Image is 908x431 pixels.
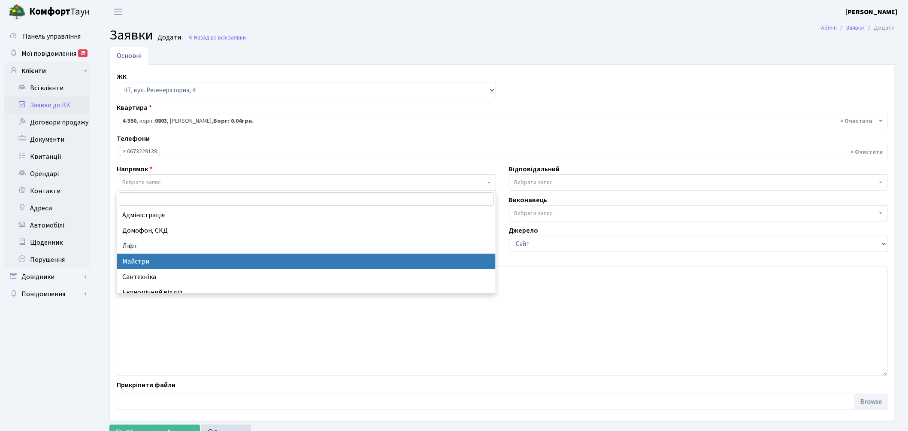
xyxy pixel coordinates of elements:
label: Прикріпити файли [117,380,176,390]
label: Джерело [509,225,539,236]
a: Admin [821,23,837,32]
li: Адміністрація [117,207,496,223]
small: Додати . [156,33,184,42]
a: Всі клієнти [4,79,90,97]
li: Майстри [117,254,496,269]
a: Порушення [4,251,90,268]
li: Сантехніка [117,269,496,285]
label: Квартира [117,103,152,113]
a: Панель управління [4,28,90,45]
a: Автомобілі [4,217,90,234]
a: Договори продажу [4,114,90,131]
label: Телефони [117,134,150,144]
label: Напрямок [117,164,152,174]
span: Заявки [227,33,246,42]
span: <b>4-350</b>, корп.: <b>0803</b>, Феркалюк Тетяна Андріївна, <b>Борг: 0.04грн.</b> [117,113,888,129]
b: 0803 [155,117,167,125]
b: Борг: 0.04грн. [213,117,254,125]
li: Ліфт [117,238,496,254]
a: Квитанції [4,148,90,165]
li: Додати [865,23,895,33]
span: Мої повідомлення [21,49,76,58]
label: ЖК [117,72,127,82]
a: Основні [109,47,149,65]
span: Заявки [109,25,153,45]
b: Комфорт [29,5,70,18]
a: Заявки [846,23,865,32]
a: Документи [4,131,90,148]
span: Видалити всі елементи [851,148,883,156]
li: 0673229139 [120,147,160,156]
label: Відповідальний [509,164,560,174]
a: [PERSON_NAME] [846,7,898,17]
button: Переключити навігацію [107,5,129,19]
div: 25 [78,49,88,57]
nav: breadcrumb [808,19,908,37]
span: Панель управління [23,32,81,41]
a: Заявки до КК [4,97,90,114]
a: Орендарі [4,165,90,182]
span: Видалити всі елементи [841,117,873,125]
span: Таун [29,5,90,19]
a: Мої повідомлення25 [4,45,90,62]
span: Вибрати запис [122,178,161,187]
a: Довідники [4,268,90,285]
span: Вибрати запис [515,178,553,187]
span: <b>4-350</b>, корп.: <b>0803</b>, Феркалюк Тетяна Андріївна, <b>Борг: 0.04грн.</b> [122,117,877,125]
a: Контакти [4,182,90,200]
span: Вибрати запис [515,209,553,218]
span: × [123,147,126,156]
li: Економічний відділ [117,285,496,300]
label: Виконавець [509,195,548,205]
img: logo.png [9,3,26,21]
a: Назад до всіхЗаявки [188,33,246,42]
li: Домофон, СКД [117,223,496,238]
b: 4-350 [122,117,136,125]
a: Адреси [4,200,90,217]
a: Повідомлення [4,285,90,303]
a: Клієнти [4,62,90,79]
a: Щоденник [4,234,90,251]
